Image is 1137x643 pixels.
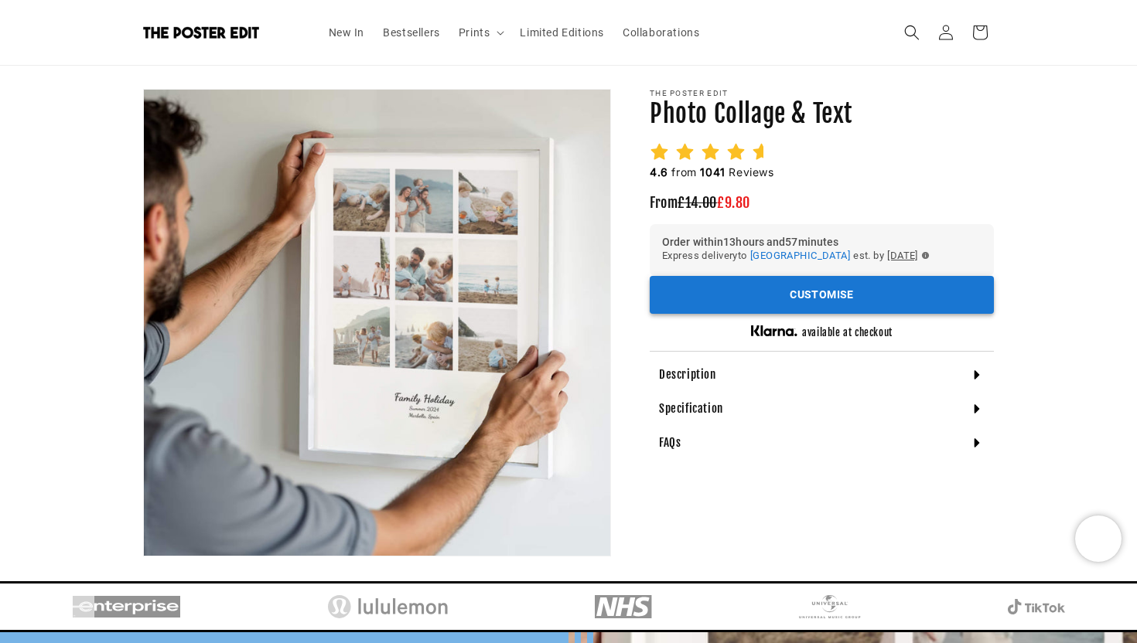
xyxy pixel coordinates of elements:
a: Collaborations [613,16,708,49]
iframe: Chatra live chat [1075,515,1122,562]
span: Collaborations [623,26,699,39]
h1: Photo Collage & Text [650,98,994,131]
span: [GEOGRAPHIC_DATA] [750,250,850,261]
h3: From [650,194,994,212]
span: Limited Editions [520,26,604,39]
img: The Poster Edit [143,26,259,39]
a: Limited Editions [510,16,613,49]
span: New In [329,26,365,39]
span: £9.80 [717,194,750,211]
summary: Search [895,15,929,49]
div: outlined primary button group [650,276,994,314]
span: £14.00 [678,194,717,211]
span: Bestsellers [383,26,440,39]
h4: Specification [659,401,723,417]
h4: Description [659,367,716,383]
a: New In [319,16,374,49]
span: Prints [459,26,490,39]
h5: available at checkout [802,326,893,339]
media-gallery: Gallery Viewer [143,89,611,556]
h2: from Reviews [650,165,774,180]
button: [GEOGRAPHIC_DATA] [750,247,850,264]
h6: Order within 13 hours and 57 minutes [662,236,982,247]
span: 1041 [700,165,725,179]
a: The Poster Edit [138,21,304,45]
a: Bestsellers [374,16,449,49]
span: Express delivery to [662,247,747,264]
span: est. by [853,247,884,264]
button: Customise [650,276,994,314]
span: [DATE] [887,247,918,264]
summary: Prints [449,16,511,49]
span: 4.6 [650,165,668,179]
h4: FAQs [659,435,681,451]
p: The Poster Edit [650,89,994,98]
